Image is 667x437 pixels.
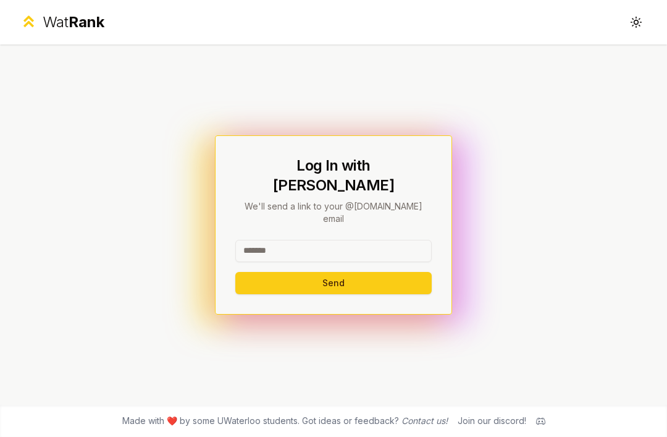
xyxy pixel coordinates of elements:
[235,156,432,195] h1: Log In with [PERSON_NAME]
[43,12,104,32] div: Wat
[401,415,448,426] a: Contact us!
[69,13,104,31] span: Rank
[122,415,448,427] span: Made with ❤️ by some UWaterloo students. Got ideas or feedback?
[458,415,526,427] div: Join our discord!
[235,200,432,225] p: We'll send a link to your @[DOMAIN_NAME] email
[235,272,432,294] button: Send
[20,12,104,32] a: WatRank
